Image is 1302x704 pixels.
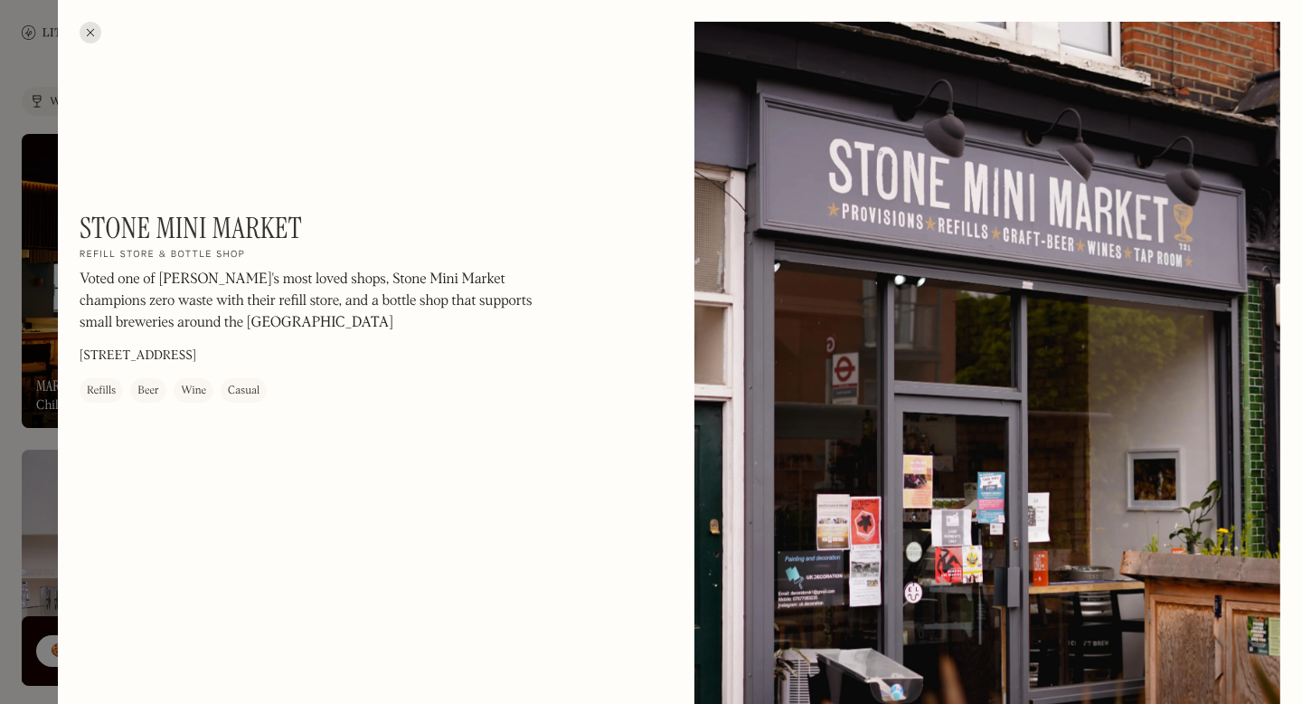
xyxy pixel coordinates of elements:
div: Refills [87,383,116,401]
p: Voted one of [PERSON_NAME]'s most loved shops, Stone Mini Market champions zero waste with their ... [80,270,568,335]
div: Casual [228,383,259,401]
h1: Stone Mini Market [80,211,302,245]
div: Wine [181,383,206,401]
p: [STREET_ADDRESS] [80,347,196,366]
div: Beer [137,383,159,401]
h2: Refill store & bottle shop [80,250,245,262]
